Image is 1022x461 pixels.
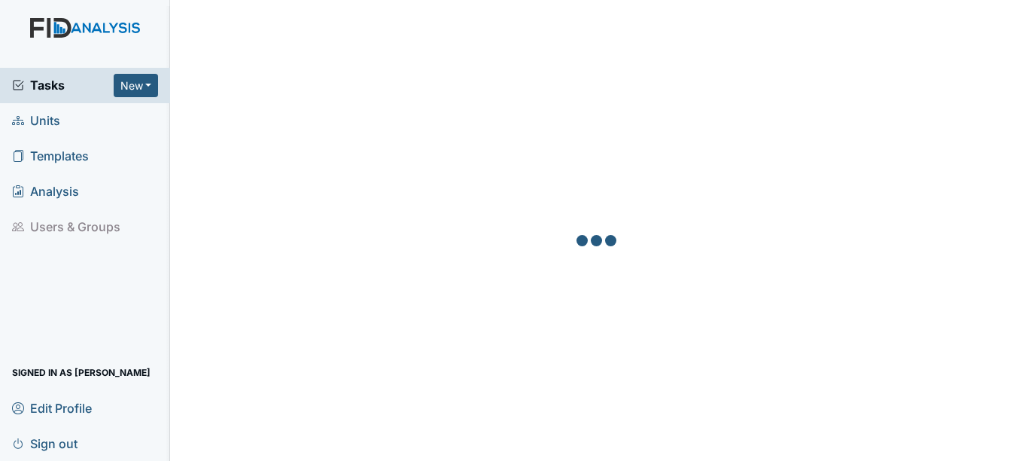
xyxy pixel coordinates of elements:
[12,432,78,455] span: Sign out
[12,396,92,420] span: Edit Profile
[12,145,89,168] span: Templates
[12,109,60,133] span: Units
[12,180,79,203] span: Analysis
[12,361,151,384] span: Signed in as [PERSON_NAME]
[12,76,114,94] a: Tasks
[114,74,159,97] button: New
